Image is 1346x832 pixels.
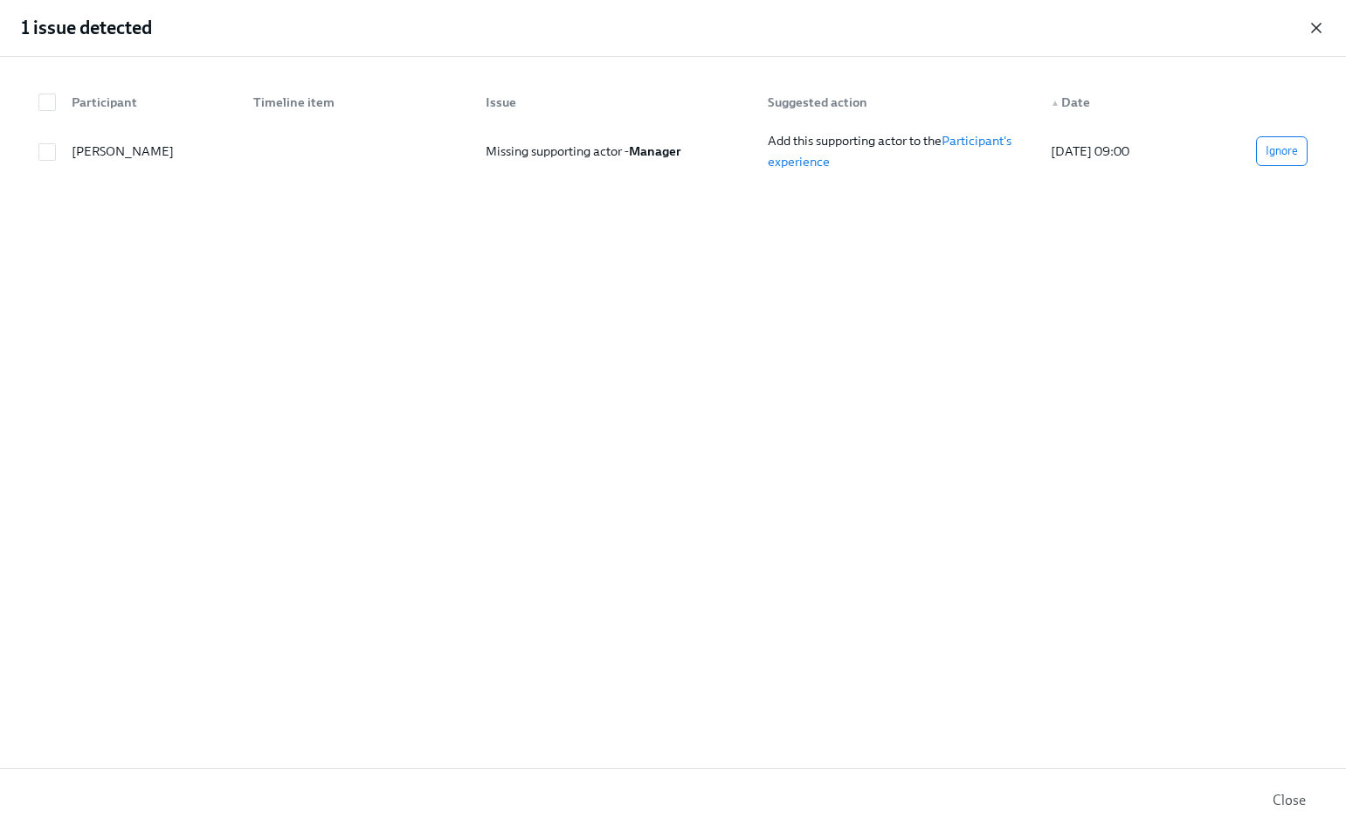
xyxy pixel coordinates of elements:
span: Add this supporting actor to the [768,133,942,149]
button: Ignore [1256,136,1308,166]
button: Close [1260,783,1318,818]
div: Issue [479,92,755,113]
span: Missing supporting actor - [486,143,681,159]
span: Ignore [1266,142,1298,160]
div: Issue [472,85,755,120]
div: Participant [58,85,239,120]
div: Timeline item [239,85,472,120]
span: Close [1273,792,1306,809]
div: [DATE] 09:00 [1044,141,1175,162]
h2: 1 issue detected [21,15,152,41]
div: [PERSON_NAME]Missing supporting actor -ManagerAdd this supporting actor to theParticipant's exper... [28,127,1318,176]
div: Date [1044,92,1175,113]
span: ▲ [1051,99,1060,107]
div: Suggested action [754,85,1037,120]
div: Participant [65,92,239,113]
div: Suggested action [761,92,1037,113]
div: ▲Date [1037,85,1175,120]
strong: Manager [629,143,681,159]
div: [PERSON_NAME] [65,141,239,162]
div: Timeline item [246,92,472,113]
